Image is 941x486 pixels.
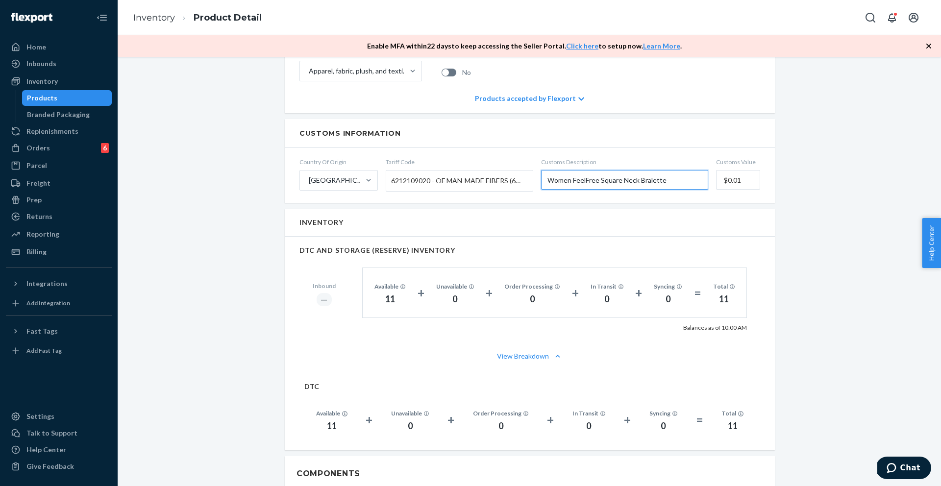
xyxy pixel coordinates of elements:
div: Unavailable [436,282,474,291]
a: Products [22,90,112,106]
img: Flexport logo [11,13,52,23]
p: Balances as of 10:00 AM [683,324,747,332]
div: Total [721,409,743,417]
div: Products accepted by Flexport [475,84,584,113]
div: 11 [713,293,735,306]
a: Replenishments [6,123,112,139]
div: Freight [26,178,50,188]
div: + [418,284,424,302]
div: 0 [473,420,529,433]
div: Integrations [26,279,68,289]
a: Reporting [6,226,112,242]
button: Open account menu [904,8,923,27]
a: Help Center [6,442,112,458]
a: Billing [6,244,112,260]
button: Integrations [6,276,112,292]
div: 0 [504,293,560,306]
div: Add Fast Tag [26,346,62,355]
div: 11 [721,420,743,433]
button: Close Navigation [92,8,112,27]
div: + [447,411,454,429]
div: + [486,284,493,302]
span: No [462,68,471,77]
div: In Transit [591,282,624,291]
a: Branded Packaging [22,107,112,122]
div: Unavailable [391,409,429,417]
div: Reporting [26,229,59,239]
div: Returns [26,212,52,221]
div: Home [26,42,46,52]
div: Total [713,282,735,291]
div: 0 [436,293,474,306]
div: Settings [26,412,54,421]
div: Products [27,93,57,103]
div: ― [317,293,332,306]
div: 6 [101,143,109,153]
button: View Breakdown [299,351,760,361]
input: Apparel, fabric, plush, and textiles [308,66,309,76]
h2: Components [297,468,360,480]
a: Learn More [643,42,680,50]
div: Fast Tags [26,326,58,336]
a: Add Fast Tag [6,343,112,359]
div: Syncing [649,409,678,417]
button: Open notifications [882,8,902,27]
div: [GEOGRAPHIC_DATA] [309,175,365,185]
div: 0 [572,420,606,433]
a: Settings [6,409,112,424]
div: 0 [649,420,678,433]
div: Available [374,282,406,291]
span: Customs Value [716,158,760,166]
div: Replenishments [26,126,78,136]
h2: DTC AND STORAGE (RESERVE) INVENTORY [299,246,760,254]
a: Click here [566,42,598,50]
div: 0 [654,293,682,306]
div: + [547,411,554,429]
div: + [366,411,372,429]
h2: DTC [304,383,755,390]
a: Product Detail [194,12,262,23]
div: Inbound [313,282,336,290]
div: Order Processing [504,282,560,291]
div: Billing [26,247,47,257]
a: Prep [6,192,112,208]
input: [GEOGRAPHIC_DATA] [308,175,309,185]
a: Inventory [6,73,112,89]
h2: Inventory [299,219,343,226]
a: Inbounds [6,56,112,72]
span: Country Of Origin [299,158,378,166]
p: Enable MFA within 22 days to keep accessing the Seller Portal. to setup now. . [367,41,682,51]
button: Talk to Support [6,425,112,441]
div: Help Center [26,445,66,455]
div: Branded Packaging [27,110,90,120]
div: Apparel, fabric, plush, and textiles [309,66,409,76]
button: Open Search Box [861,8,880,27]
div: Add Integration [26,299,70,307]
div: Inventory [26,76,58,86]
div: Talk to Support [26,428,77,438]
div: = [696,411,703,429]
a: Parcel [6,158,112,173]
span: 6212109020 - OF MAN-MADE FIBERS (649) [391,172,523,189]
div: Syncing [654,282,682,291]
div: + [624,411,631,429]
h2: Customs Information [299,129,760,138]
button: Give Feedback [6,459,112,474]
div: Give Feedback [26,462,74,471]
a: Add Integration [6,295,112,311]
div: 11 [374,293,406,306]
a: Inventory [133,12,175,23]
button: Help Center [922,218,941,268]
div: 0 [391,420,429,433]
a: Freight [6,175,112,191]
button: Fast Tags [6,323,112,339]
div: = [694,284,701,302]
div: + [572,284,579,302]
div: Available [316,409,347,417]
a: Home [6,39,112,55]
div: Orders [26,143,50,153]
div: + [635,284,642,302]
iframe: Opens a widget where you can chat to one of our agents [877,457,931,481]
